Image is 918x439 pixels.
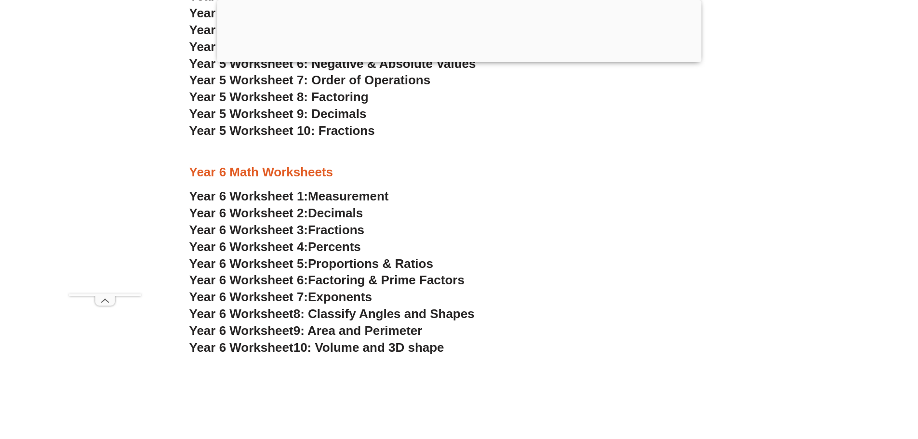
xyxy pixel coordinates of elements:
a: Year 5 Worksheet 4: Multiplication & Distributive Law [189,23,505,37]
a: Year 6 Worksheet 2:Decimals [189,206,363,220]
span: 8: Classify Angles and Shapes [293,306,475,321]
span: Year 6 Worksheet [189,306,293,321]
a: Year 5 Worksheet 9: Decimals [189,106,367,121]
a: Year 5 Worksheet 10: Fractions [189,123,375,138]
a: Year 6 Worksheet 7:Exponents [189,290,372,304]
span: Year 6 Worksheet 5: [189,256,308,271]
a: Year 5 Worksheet 7: Order of Operations [189,73,431,87]
a: Year 6 Worksheet10: Volume and 3D shape [189,340,444,355]
span: 10: Volume and 3D shape [293,340,444,355]
span: 9: Area and Perimeter [293,323,423,338]
a: Year 5 Worksheet 5: Division [189,40,360,54]
span: Factoring & Prime Factors [308,273,465,287]
span: Year 6 Worksheet 3: [189,223,308,237]
span: Year 6 Worksheet 6: [189,273,308,287]
span: Measurement [308,189,389,203]
span: Year 6 Worksheet [189,323,293,338]
span: Year 6 Worksheet 4: [189,239,308,254]
a: Year 6 Worksheet 4:Percents [189,239,361,254]
span: Exponents [308,290,372,304]
span: Decimals [308,206,363,220]
a: Year 5 Worksheet 6: Negative & Absolute Values [189,56,476,71]
span: Year 6 Worksheet 7: [189,290,308,304]
a: Year 6 Worksheet 3:Fractions [189,223,364,237]
a: Year 6 Worksheet8: Classify Angles and Shapes [189,306,475,321]
span: Year 6 Worksheet [189,340,293,355]
span: Fractions [308,223,364,237]
a: Year 5 Worksheet 3: Subtraction [189,6,381,20]
h3: Year 6 Math Worksheets [189,164,729,181]
span: Year 6 Worksheet 2: [189,206,308,220]
a: Year 5 Worksheet 8: Factoring [189,90,369,104]
span: Year 6 Worksheet 1: [189,189,308,203]
a: Year 6 Worksheet9: Area and Perimeter [189,323,423,338]
a: Year 6 Worksheet 5:Proportions & Ratios [189,256,433,271]
span: Proportions & Ratios [308,256,433,271]
iframe: Advertisement [69,22,141,293]
span: Percents [308,239,361,254]
a: Year 6 Worksheet 6:Factoring & Prime Factors [189,273,465,287]
iframe: Chat Widget [758,330,918,439]
a: Year 6 Worksheet 1:Measurement [189,189,389,203]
